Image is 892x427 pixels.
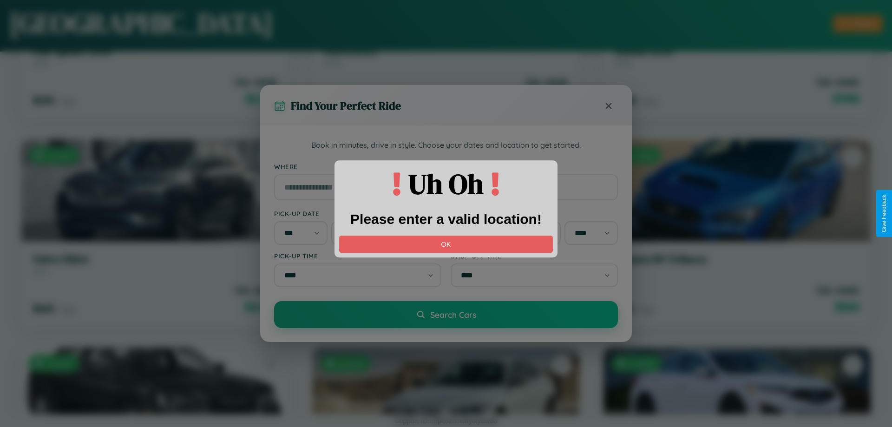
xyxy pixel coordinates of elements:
[451,210,618,217] label: Drop-off Date
[451,252,618,260] label: Drop-off Time
[291,98,401,113] h3: Find Your Perfect Ride
[274,252,441,260] label: Pick-up Time
[274,163,618,171] label: Where
[274,139,618,151] p: Book in minutes, drive in style. Choose your dates and location to get started.
[430,309,476,320] span: Search Cars
[274,210,441,217] label: Pick-up Date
